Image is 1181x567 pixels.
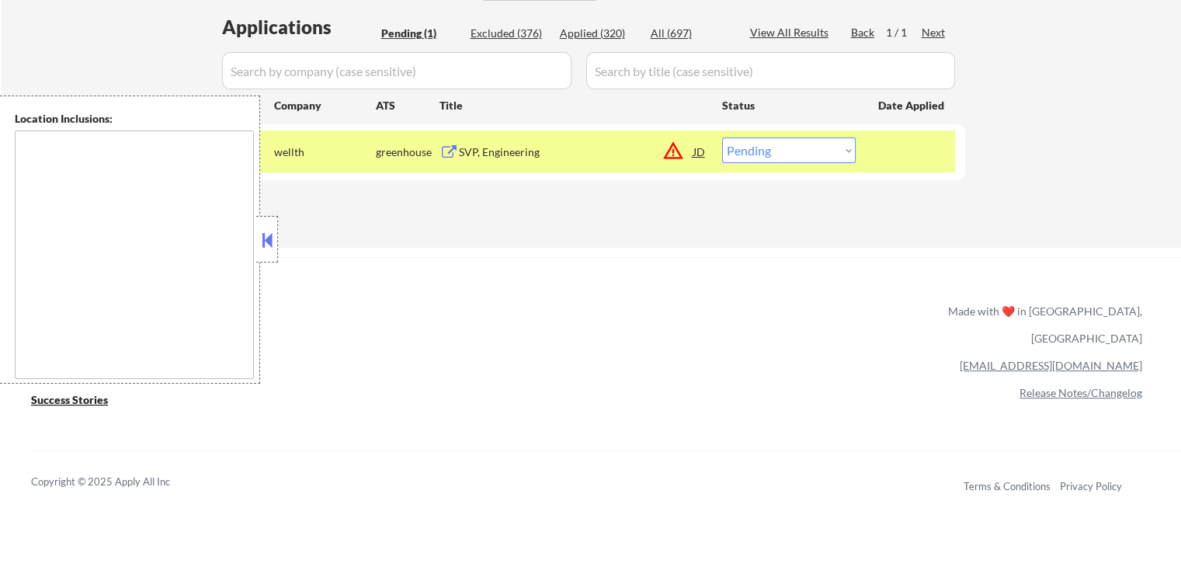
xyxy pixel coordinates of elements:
button: warning_amber [662,140,684,162]
div: All (697) [651,26,728,41]
div: Copyright © 2025 Apply All Inc [31,475,210,490]
div: Next [922,25,947,40]
div: Back [851,25,876,40]
a: [EMAIL_ADDRESS][DOMAIN_NAME] [960,359,1142,372]
div: 1 / 1 [886,25,922,40]
div: wellth [274,144,376,160]
div: greenhouse [376,144,439,160]
u: Success Stories [31,393,108,406]
div: ATS [376,98,439,113]
div: Date Applied [878,98,947,113]
div: Applications [222,18,376,37]
a: Success Stories [31,392,129,412]
div: View All Results [750,25,833,40]
div: Location Inclusions: [15,111,254,127]
a: Release Notes/Changelog [1019,386,1142,399]
div: Title [439,98,707,113]
input: Search by title (case sensitive) [586,52,955,89]
div: JD [692,137,707,165]
a: Refer & earn free applications 👯‍♀️ [31,319,623,336]
div: SVP, Engineering [459,144,693,160]
div: Excluded (376) [471,26,548,41]
div: Company [274,98,376,113]
input: Search by company (case sensitive) [222,52,571,89]
div: Pending (1) [381,26,459,41]
div: Made with ❤️ in [GEOGRAPHIC_DATA], [GEOGRAPHIC_DATA] [942,297,1142,352]
a: Privacy Policy [1060,480,1122,492]
div: Status [722,91,856,119]
a: Terms & Conditions [964,480,1051,492]
div: Applied (320) [560,26,637,41]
